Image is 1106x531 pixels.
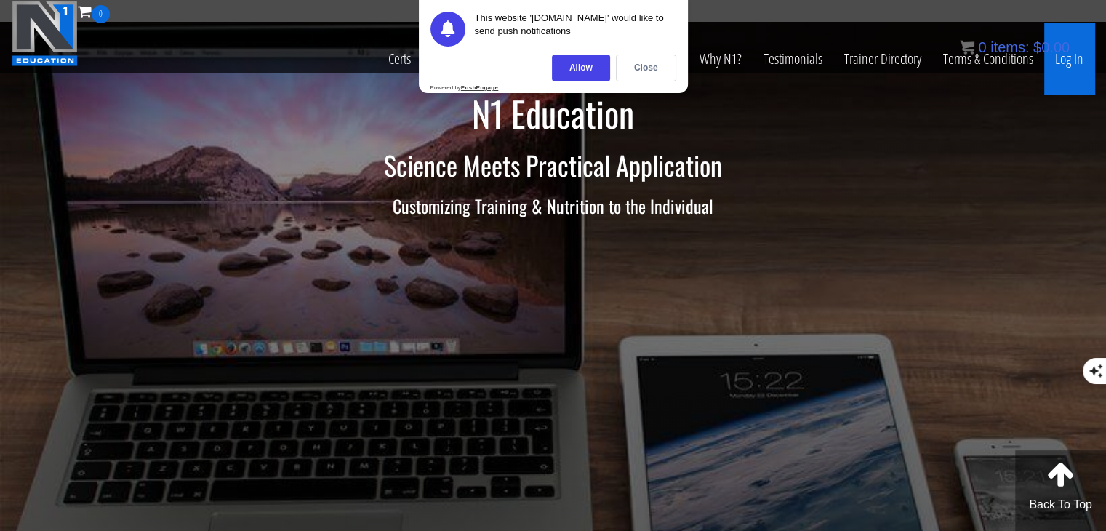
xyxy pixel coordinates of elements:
a: Terms & Conditions [932,23,1044,95]
a: 0 items: $0.00 [960,39,1070,55]
p: Back To Top [1015,496,1106,514]
h2: Science Meets Practical Application [128,151,979,180]
bdi: 0.00 [1033,39,1070,55]
a: Trainer Directory [833,23,932,95]
span: $ [1033,39,1041,55]
a: Log In [1044,23,1094,95]
a: Why N1? [689,23,753,95]
div: Allow [552,55,610,81]
span: 0 [978,39,986,55]
div: Powered by [430,84,499,91]
strong: PushEngage [461,84,498,91]
h3: Customizing Training & Nutrition to the Individual [128,196,979,215]
img: n1-education [12,1,78,66]
a: 0 [78,1,110,21]
a: Testimonials [753,23,833,95]
div: Close [616,55,676,81]
h1: N1 Education [128,95,979,133]
a: Certs [377,23,422,95]
img: icon11.png [960,40,974,55]
div: This website '[DOMAIN_NAME]' would like to send push notifications [475,12,676,47]
span: 0 [92,5,110,23]
span: items: [990,39,1029,55]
